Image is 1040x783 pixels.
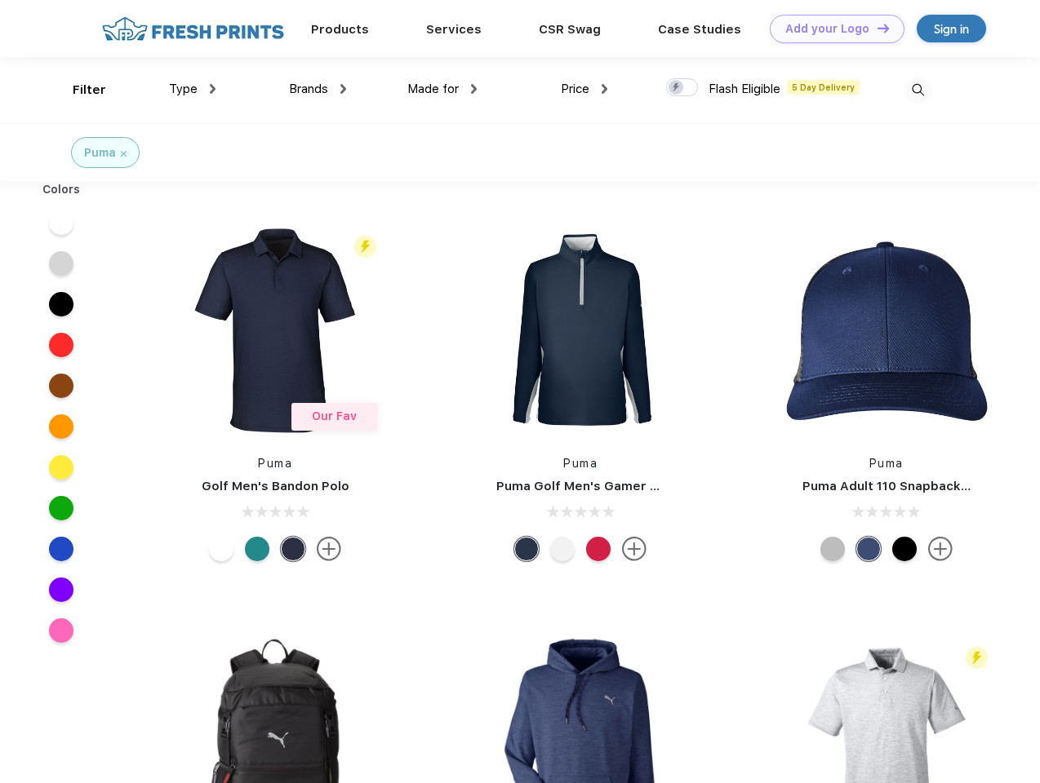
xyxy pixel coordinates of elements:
[97,15,289,43] img: fo%20logo%202.webp
[202,479,349,493] a: Golf Men's Bandon Polo
[928,537,953,561] img: more.svg
[778,222,995,439] img: func=resize&h=266
[245,537,269,561] div: Green Lagoon
[84,144,116,161] div: Puma
[317,537,341,561] img: more.svg
[340,84,346,94] img: dropdown.png
[539,22,601,37] a: CSR Swag
[312,409,357,422] span: Our Fav
[785,22,869,36] div: Add your Logo
[550,537,575,561] div: Bright White
[471,84,477,94] img: dropdown.png
[169,82,198,96] span: Type
[878,24,889,33] img: DT
[121,151,127,157] img: filter_cancel.svg
[426,22,482,37] a: Services
[281,537,305,561] div: Navy Blazer
[820,537,845,561] div: Quarry with Brt Whit
[311,22,369,37] a: Products
[892,537,917,561] div: Pma Blk Pma Blk
[514,537,539,561] div: Navy Blazer
[561,82,589,96] span: Price
[904,77,931,104] img: desktop_search.svg
[354,236,376,258] img: flash_active_toggle.svg
[856,537,881,561] div: Peacoat Qut Shd
[622,537,647,561] img: more.svg
[709,82,780,96] span: Flash Eligible
[602,84,607,94] img: dropdown.png
[917,15,986,42] a: Sign in
[210,84,216,94] img: dropdown.png
[586,537,611,561] div: Ski Patrol
[869,457,904,470] a: Puma
[407,82,459,96] span: Made for
[167,222,384,439] img: func=resize&h=266
[787,80,860,95] span: 5 Day Delivery
[258,457,292,470] a: Puma
[934,20,969,38] div: Sign in
[73,81,106,100] div: Filter
[289,82,328,96] span: Brands
[472,222,689,439] img: func=resize&h=266
[496,479,754,493] a: Puma Golf Men's Gamer Golf Quarter-Zip
[563,457,598,470] a: Puma
[209,537,233,561] div: Bright White
[30,181,93,198] div: Colors
[966,647,988,669] img: flash_active_toggle.svg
